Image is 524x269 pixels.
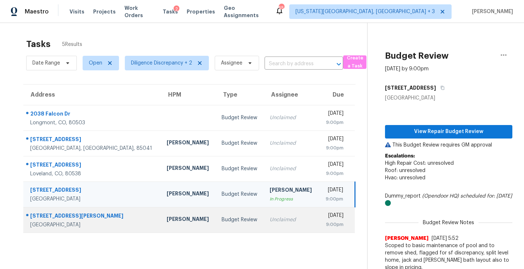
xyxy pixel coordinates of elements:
span: Tasks [163,9,178,14]
div: 55 [279,4,284,12]
th: HPM [161,85,216,105]
th: Due [319,85,355,105]
span: Date Range [32,59,60,67]
div: [PERSON_NAME] [167,164,210,174]
div: Unclaimed [270,216,313,223]
div: Budget Review [222,114,258,121]
span: [US_STATE][GEOGRAPHIC_DATA], [GEOGRAPHIC_DATA] + 3 [295,8,435,15]
b: Escalations: [385,153,415,159]
span: Budget Review Notes [418,219,479,226]
div: In Progress [270,195,313,203]
div: [PERSON_NAME] [167,139,210,148]
div: [STREET_ADDRESS] [30,136,155,145]
div: [PERSON_NAME] [167,190,210,199]
div: Dummy_report [385,192,512,207]
div: [GEOGRAPHIC_DATA] [30,221,155,229]
span: Work Orders [124,4,154,19]
div: Budget Review [222,191,258,198]
th: Type [216,85,264,105]
div: 9:00pm [325,170,344,177]
button: Copy Address [436,81,446,94]
div: [DATE] [325,110,344,119]
div: Loveland, CO, 80538 [30,170,155,178]
span: Maestro [25,8,49,15]
div: 2 [174,5,179,13]
div: [DATE] [325,135,344,144]
span: Open [89,59,102,67]
span: Projects [93,8,116,15]
div: Budget Review [222,165,258,172]
th: Address [23,85,161,105]
h5: [STREET_ADDRESS] [385,84,436,91]
span: Hvac: unresolved [385,175,425,180]
div: Longmont, CO, 80503 [30,119,155,126]
h2: Budget Review [385,52,449,59]
div: [DATE] [325,186,343,195]
h2: Tasks [26,40,51,48]
div: [GEOGRAPHIC_DATA] [385,94,512,102]
div: Budget Review [222,140,258,147]
div: Unclaimed [270,165,313,172]
i: scheduled for: [DATE] [460,194,512,199]
span: [DATE] 5:52 [432,236,458,241]
span: Diligence Discrepancy + 2 [131,59,192,67]
span: [PERSON_NAME] [469,8,513,15]
div: [STREET_ADDRESS] [30,186,155,195]
span: Geo Assignments [224,4,266,19]
div: [GEOGRAPHIC_DATA], [GEOGRAPHIC_DATA], 85041 [30,145,155,152]
p: This Budget Review requires GM approval [385,141,512,149]
div: Unclaimed [270,114,313,121]
div: 9:00pm [325,195,343,203]
div: [STREET_ADDRESS] [30,161,155,170]
span: Create a Task [347,54,363,71]
div: 9:00pm [325,144,344,152]
span: Visits [70,8,84,15]
span: Roof: unresolved [385,168,425,173]
i: (Opendoor HQ) [422,194,459,199]
span: High Repair Cost: unresolved [385,161,454,166]
span: View Repair Budget Review [391,127,507,136]
span: Assignee [221,59,242,67]
div: [DATE] [325,212,344,221]
div: Budget Review [222,216,258,223]
div: [STREET_ADDRESS][PERSON_NAME] [30,212,155,221]
div: [PERSON_NAME] [270,186,313,195]
input: Search by address [265,58,323,70]
div: [DATE] by 9:00pm [385,65,429,73]
div: 9:00pm [325,119,344,126]
span: [PERSON_NAME] [385,235,429,242]
div: Unclaimed [270,140,313,147]
button: Create a Task [343,55,366,69]
span: 5 Results [62,41,82,48]
div: 2038 Falcon Dr [30,110,155,119]
div: [DATE] [325,161,344,170]
div: [PERSON_NAME] [167,215,210,225]
button: Open [334,59,344,69]
button: View Repair Budget Review [385,125,512,139]
div: 9:00pm [325,221,344,228]
th: Assignee [264,85,319,105]
span: Properties [187,8,215,15]
div: [GEOGRAPHIC_DATA] [30,195,155,203]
